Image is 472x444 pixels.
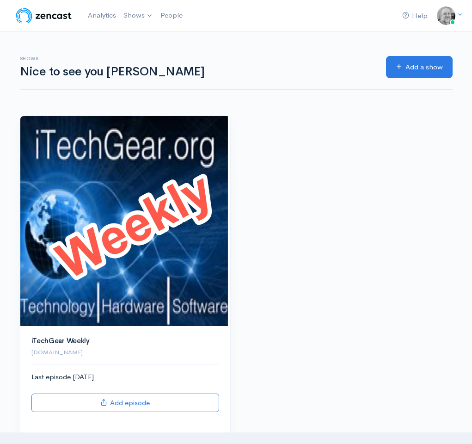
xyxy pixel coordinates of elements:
[398,6,431,26] a: Help
[20,65,375,79] h1: Nice to see you [PERSON_NAME]
[437,6,455,25] img: ...
[120,6,157,26] a: Shows
[20,56,375,61] h6: Shows
[20,116,230,326] img: iTechGear Weekly
[14,6,73,25] img: ZenCast Logo
[31,348,219,357] p: [DOMAIN_NAME]
[386,56,453,79] a: Add a show
[31,372,219,412] div: Last episode [DATE]
[157,6,186,25] a: People
[84,6,120,25] a: Analytics
[31,394,219,413] a: Add episode
[31,336,90,345] a: iTechGear Weekly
